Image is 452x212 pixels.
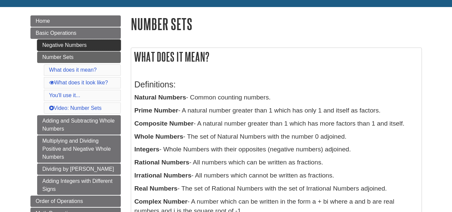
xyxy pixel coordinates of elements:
[134,132,418,142] p: - The set of Natural Numbers with the number 0 adjoined.
[134,106,418,116] p: - A natural number greater than 1 which has only 1 and itself as factors.
[37,52,121,63] a: Number Sets
[49,80,108,85] a: What does it look like?
[131,48,422,66] h2: What does it mean?
[37,40,121,51] a: Negative Numbers
[30,15,121,27] a: Home
[134,185,178,192] b: Real Numbers
[134,184,418,194] p: - The set of Rational Numbers with the set of Irrational Numbers adjoined.
[131,15,422,32] h1: Number Sets
[134,172,192,179] b: Irrational Numbers
[134,133,183,140] b: Whole Numbers
[134,145,418,154] p: - Whole Numbers with their opposites (negative numbers) adjoined.
[36,18,50,24] span: Home
[30,196,121,207] a: Order of Operations
[134,119,418,129] p: - A natural number greater than 1 which has more factors than 1 and itself.
[134,159,189,166] b: Rational Numbers
[36,30,77,36] span: Basic Operations
[37,175,121,195] a: Adding Integers with Different Signs
[134,146,160,153] b: Integers
[36,198,83,204] span: Order of Operations
[49,105,102,111] a: Video: Number Sets
[134,93,418,102] p: - Common counting numbers.
[49,67,97,73] a: What does it mean?
[30,27,121,39] a: Basic Operations
[134,158,418,167] p: - All numbers which can be written as fractions.
[37,115,121,135] a: Adding and Subtracting Whole Numbers
[134,80,418,89] h3: Definitions:
[37,135,121,163] a: Multiplying and Dividing Positive and Negative Whole Numbers
[37,163,121,175] a: Dividing by [PERSON_NAME]
[134,171,418,181] p: - All numbers which cannot be written as fractions.
[49,92,80,98] a: You'll use it...
[134,198,188,205] b: Complex Number
[134,120,194,127] b: Composite Number
[134,94,186,101] b: Natural Numbers
[134,107,178,114] b: Prime Number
